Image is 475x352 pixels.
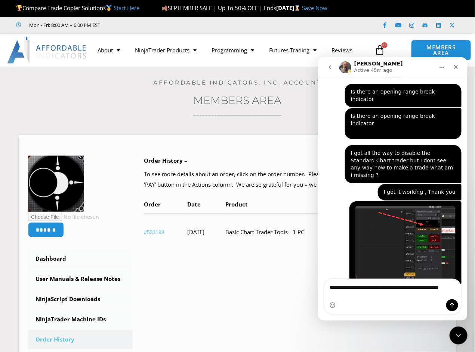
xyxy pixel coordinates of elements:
a: Save Now [302,4,327,12]
a: Order History [28,330,133,349]
span: 0 [382,42,388,48]
b: Order History – [144,157,187,164]
span: Product [226,201,248,208]
img: LogoAI | Affordable Indicators – NinjaTrader [7,37,87,64]
td: Basic Chart Trader Tools - 1 PC [226,213,368,251]
nav: Menu [90,42,371,59]
span: Order [144,201,161,208]
img: ⌛ [294,5,300,11]
time: [DATE] [187,228,204,236]
img: 🏆 [16,5,22,11]
a: About [90,42,128,59]
span: MEMBERS AREA [419,45,463,56]
a: MEMBERS AREA [411,40,471,61]
a: NinjaScript Downloads [28,290,133,309]
a: Start Here [114,4,139,12]
img: 🍂 [162,5,167,11]
span: SEPTEMBER SALE | Up To 50% OFF | Ends [161,4,276,12]
a: Futures Trading [262,42,324,59]
a: Members Area [194,94,282,107]
a: Reviews [324,42,360,59]
a: Dashboard [28,249,133,269]
span: Compare Trade Copier Solutions [16,4,139,12]
a: NinjaTrader Machine IDs [28,310,133,329]
img: 🥇 [106,5,112,11]
a: User Manuals & Release Notes [28,269,133,289]
p: To see more details about an order, click on the order number. Please complete any pending paymen... [144,169,447,190]
iframe: Intercom live chat [450,327,468,345]
a: NinjaTrader Products [128,42,204,59]
span: Mon - Fri: 8:00 AM – 6:00 PM EST [28,21,101,30]
a: Affordable Indicators, Inc. Account [153,79,322,86]
span: Date [187,201,201,208]
iframe: Intercom live chat [318,57,468,321]
img: 6e721e68ab99d992ca57bfcc28d624cd917efefa4ae2410ac15c163782f03016 [28,156,84,212]
strong: [DATE] [276,4,302,12]
iframe: Customer reviews powered by Trustpilot [111,21,223,29]
a: 0 [363,39,396,61]
a: View order number 533198 [144,229,164,235]
a: Programming [204,42,262,59]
